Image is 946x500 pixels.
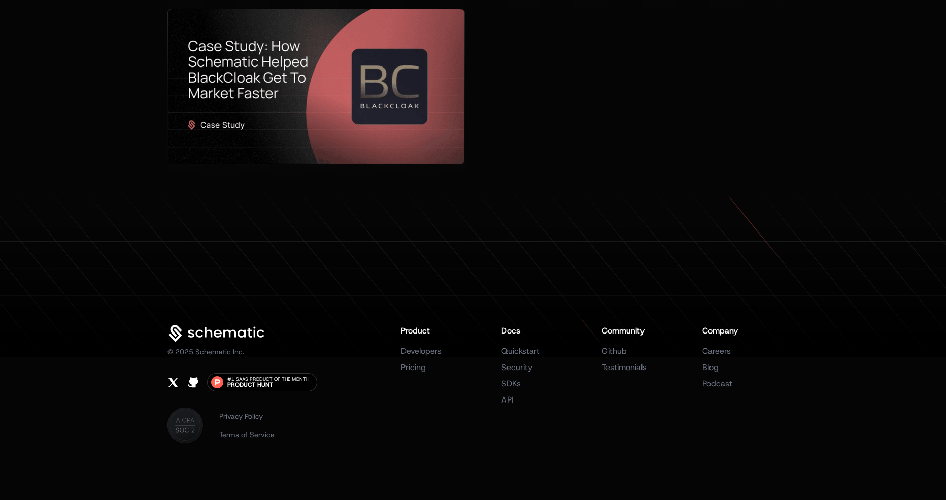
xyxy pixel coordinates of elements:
a: Pricing [401,362,426,373]
a: Terms of Service [219,429,275,440]
h3: Company [702,325,779,337]
a: SDKs [501,378,521,389]
a: Security [501,362,532,373]
span: #1 SaaS Product of the Month [227,377,309,382]
h3: Community [602,325,678,337]
a: X [167,377,179,388]
a: Careers [702,346,731,356]
a: Testimonials [602,362,647,373]
a: Privacy Policy [219,411,275,421]
a: #1 SaaS Product of the MonthProduct Hunt [207,373,317,391]
a: Podcast [702,378,732,389]
a: Github [187,377,199,388]
a: Developers [401,346,442,356]
a: API [501,394,514,405]
p: © 2025 Schematic Inc. [167,347,244,357]
img: Case Study - BlackCloak [168,9,464,165]
img: SOC II & Aicapa [167,408,203,443]
h3: Docs [501,325,578,337]
h3: Product [401,325,477,337]
a: Github [602,346,627,356]
a: Quickstart [501,346,540,356]
a: Blog [702,362,719,373]
span: Product Hunt [227,382,273,388]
